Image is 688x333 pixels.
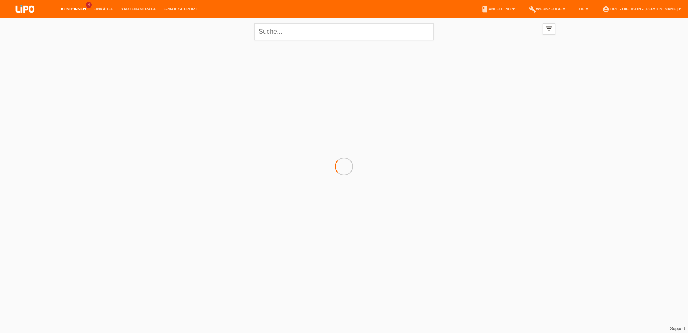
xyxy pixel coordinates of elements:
[117,7,160,11] a: Kartenanträge
[7,15,43,20] a: LIPO pay
[478,7,518,11] a: bookAnleitung ▾
[86,2,92,8] span: 4
[57,7,90,11] a: Kund*innen
[481,6,488,13] i: book
[525,7,569,11] a: buildWerkzeuge ▾
[670,326,685,331] a: Support
[254,23,434,40] input: Suche...
[602,6,610,13] i: account_circle
[160,7,201,11] a: E-Mail Support
[576,7,592,11] a: DE ▾
[599,7,684,11] a: account_circleLIPO - Dietikon - [PERSON_NAME] ▾
[529,6,536,13] i: build
[90,7,117,11] a: Einkäufe
[545,25,553,33] i: filter_list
